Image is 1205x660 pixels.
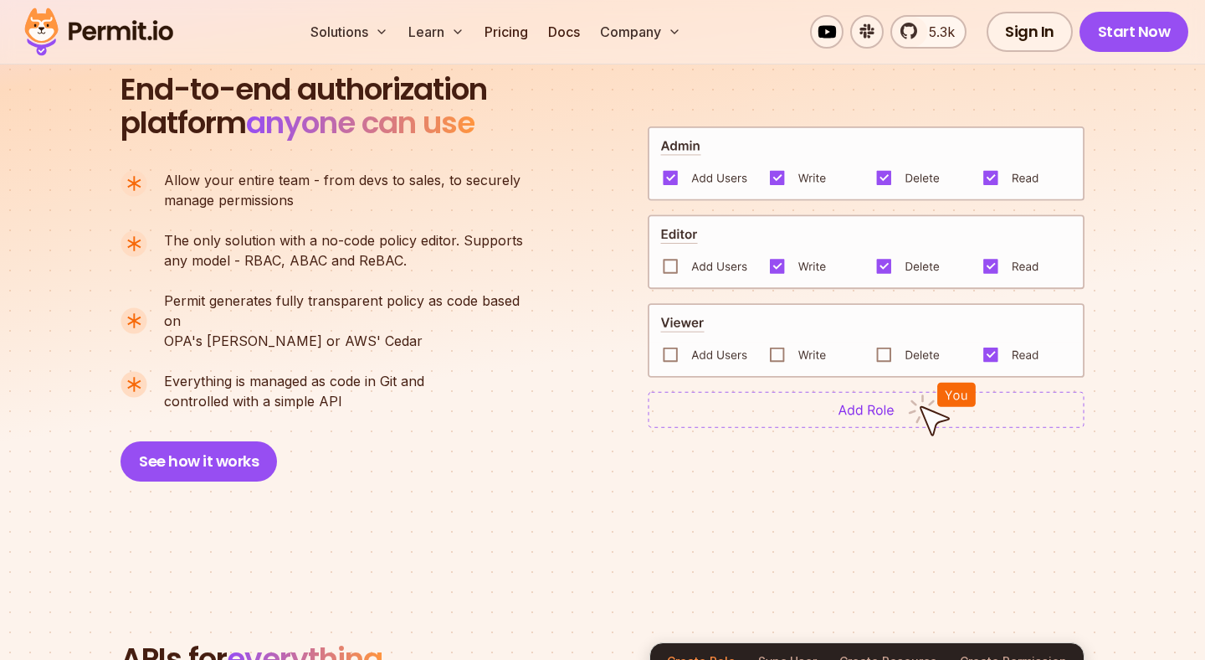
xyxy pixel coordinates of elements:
a: Sign In [987,12,1073,52]
span: Everything is managed as code in Git and [164,371,424,391]
a: Docs [541,15,587,49]
button: See how it works [120,441,277,482]
a: 5.3k [890,15,967,49]
a: Pricing [478,15,535,49]
img: Permit logo [17,3,181,60]
p: OPA's [PERSON_NAME] or AWS' Cedar [164,291,537,351]
span: Allow your entire team - from devs to sales, to securely [164,170,520,190]
p: controlled with a simple API [164,371,424,411]
button: Solutions [304,15,395,49]
span: anyone can use [246,101,474,144]
a: Start Now [1079,12,1189,52]
span: 5.3k [919,22,955,42]
button: Learn [402,15,471,49]
h2: platform [120,73,487,140]
button: Company [593,15,688,49]
p: any model - RBAC, ABAC and ReBAC. [164,230,523,271]
span: End-to-end authorization [120,73,487,106]
span: Permit generates fully transparent policy as code based on [164,291,537,331]
span: The only solution with a no-code policy editor. Supports [164,230,523,250]
p: manage permissions [164,170,520,210]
